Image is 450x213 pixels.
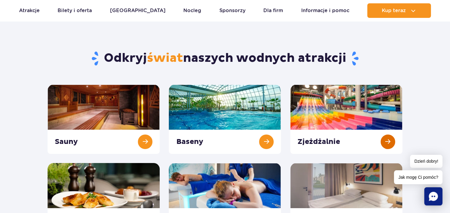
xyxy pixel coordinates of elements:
[263,3,283,18] a: Dla firm
[382,8,406,13] span: Kup teraz
[48,51,402,66] h1: Odkryj naszych wodnych atrakcji
[110,3,165,18] a: [GEOGRAPHIC_DATA]
[19,3,40,18] a: Atrakcje
[183,3,201,18] a: Nocleg
[394,170,442,184] span: Jak mogę Ci pomóc?
[58,3,92,18] a: Bilety i oferta
[219,3,245,18] a: Sponsorzy
[367,3,431,18] button: Kup teraz
[424,187,442,205] div: Chat
[301,3,349,18] a: Informacje i pomoc
[410,155,442,168] span: Dzień dobry!
[147,51,183,66] span: świat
